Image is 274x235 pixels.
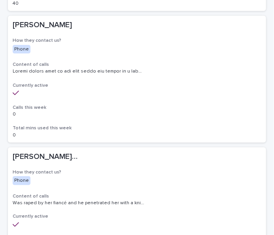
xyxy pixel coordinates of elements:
h3: Calls this week [13,104,261,111]
p: Jess/Saskia/Mille/Poppy/Eve ('HOLD ME' HOLD MY HAND) [13,151,80,161]
p: Andrew shared that he has been raped and beaten by a group of men in or near his home twice withi... [13,67,146,74]
h3: Content of calls [13,193,261,200]
p: Was raped by her fiancé and he penetrated her with a knife, she called an ambulance and was taken... [13,199,146,206]
div: Phone [13,176,30,185]
h3: Currently active [13,82,261,89]
p: 0 [13,110,17,117]
a: [PERSON_NAME][PERSON_NAME] How they contact us?PhoneContent of callsLoremi dolors amet co adi eli... [8,16,266,143]
h3: Total mins used this week [13,125,261,131]
p: [PERSON_NAME] [13,19,74,30]
h3: Currently active [13,214,261,220]
div: Phone [13,45,30,54]
h3: How they contact us? [13,37,261,44]
h3: Content of calls [13,62,261,68]
h3: How they contact us? [13,169,261,175]
p: 0 [13,131,17,138]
